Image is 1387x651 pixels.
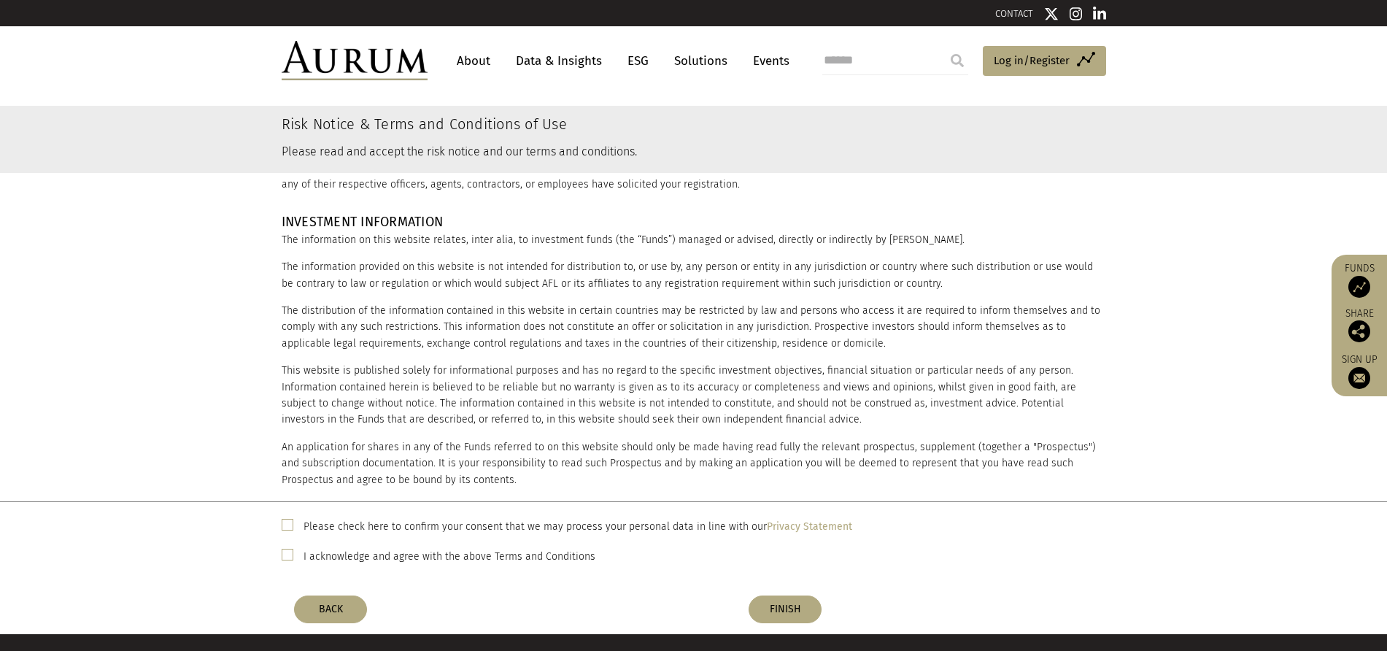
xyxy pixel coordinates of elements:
a: Data & Insights [509,47,609,74]
button: FINISH [749,596,822,623]
a: ESG [620,47,656,74]
p: An application for shares in any of the Funds referred to on this website should only be made hav... [282,439,1106,488]
a: Privacy Statement [767,520,852,533]
img: Linkedin icon [1093,7,1106,21]
a: Events [746,47,789,74]
a: Sign up [1339,353,1380,389]
div: Share [1339,309,1380,342]
p: The information provided on this website is not intended for distribution to, or use by, any pers... [282,259,1106,292]
img: Access Funds [1348,276,1370,298]
a: CONTACT [995,8,1033,19]
small: Please read and accept the risk notice and our terms and conditions. [282,145,637,158]
h4: INVESTMENT INFORMATION [282,215,1106,228]
img: Sign up to our newsletter [1348,367,1370,389]
p: You should note that, if you choose to invest in any Fund described or referred to in this websit... [282,499,1106,532]
img: Instagram icon [1070,7,1083,21]
button: BACK [294,596,367,623]
img: Share this post [1348,320,1370,342]
p: The distribution of the information contained in this website in certain countries may be restric... [282,303,1106,352]
p: This website is published solely for informational purposes and has no regard to the specific inv... [282,363,1106,428]
label: Please check here to confirm your consent that we may process your personal data in line with our [304,518,852,536]
a: Solutions [667,47,735,74]
a: About [449,47,498,74]
h3: Risk Notice & Terms and Conditions of Use [282,117,965,131]
p: By registering on the website and/or signing up to a mailing list you expressly represent and war... [282,161,1106,193]
img: Twitter icon [1044,7,1059,21]
span: Log in/Register [994,52,1070,69]
input: Submit [943,46,972,75]
a: Log in/Register [983,46,1106,77]
label: I acknowledge and agree with the above Terms and Conditions [304,548,595,566]
p: The information on this website relates, inter alia, to investment funds (the “Funds”) managed or... [282,232,1106,248]
img: Aurum [282,41,428,80]
a: Funds [1339,262,1380,298]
